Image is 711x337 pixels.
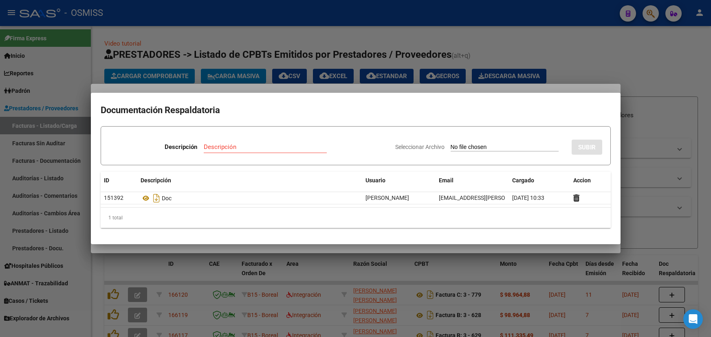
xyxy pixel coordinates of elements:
[512,195,544,201] span: [DATE] 10:33
[365,195,409,201] span: [PERSON_NAME]
[151,192,162,205] i: Descargar documento
[439,195,573,201] span: [EMAIL_ADDRESS][PERSON_NAME][DOMAIN_NAME]
[509,172,570,189] datatable-header-cell: Cargado
[436,172,509,189] datatable-header-cell: Email
[137,172,362,189] datatable-header-cell: Descripción
[512,177,534,184] span: Cargado
[141,177,171,184] span: Descripción
[395,144,445,150] span: Seleccionar Archivo
[141,192,359,205] div: Doc
[101,172,137,189] datatable-header-cell: ID
[578,144,596,151] span: SUBIR
[101,103,611,118] h2: Documentación Respaldatoria
[362,172,436,189] datatable-header-cell: Usuario
[439,177,453,184] span: Email
[570,172,611,189] datatable-header-cell: Accion
[573,177,591,184] span: Accion
[683,309,703,329] div: Open Intercom Messenger
[572,140,602,155] button: SUBIR
[104,177,109,184] span: ID
[165,142,197,152] p: Descripción
[101,208,611,228] div: 1 total
[104,195,123,201] span: 151392
[365,177,385,184] span: Usuario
